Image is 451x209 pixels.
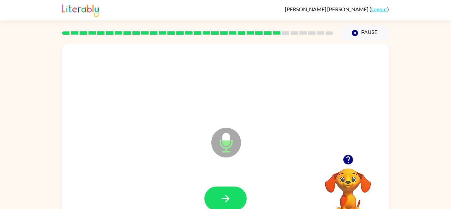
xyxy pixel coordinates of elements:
[285,6,389,12] div: ( )
[62,3,99,17] img: Literably
[285,6,369,12] span: [PERSON_NAME] [PERSON_NAME]
[341,25,389,41] button: Pause
[371,6,387,12] a: Logout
